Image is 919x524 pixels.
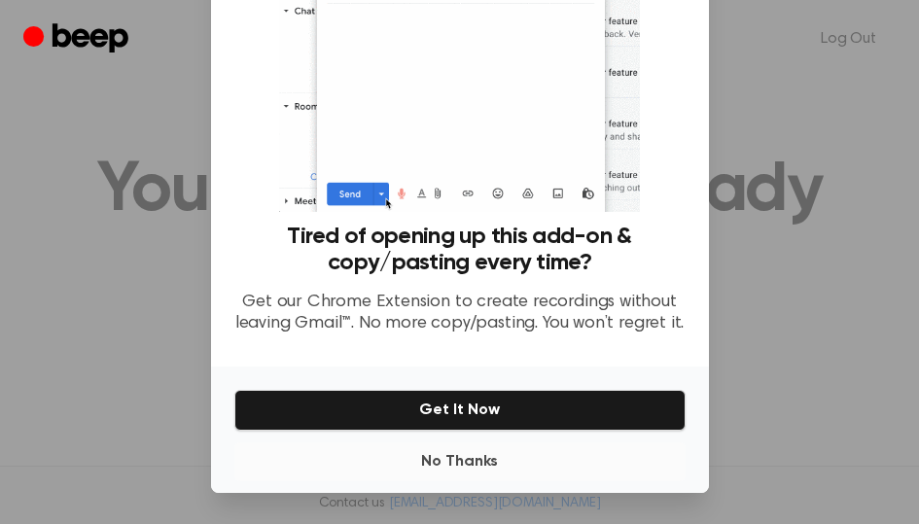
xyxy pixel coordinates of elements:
h3: Tired of opening up this add-on & copy/pasting every time? [234,224,686,276]
a: Beep [23,20,133,58]
button: Get It Now [234,390,686,431]
a: Log Out [801,16,896,62]
p: Get our Chrome Extension to create recordings without leaving Gmail™. No more copy/pasting. You w... [234,292,686,335]
button: No Thanks [234,442,686,481]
